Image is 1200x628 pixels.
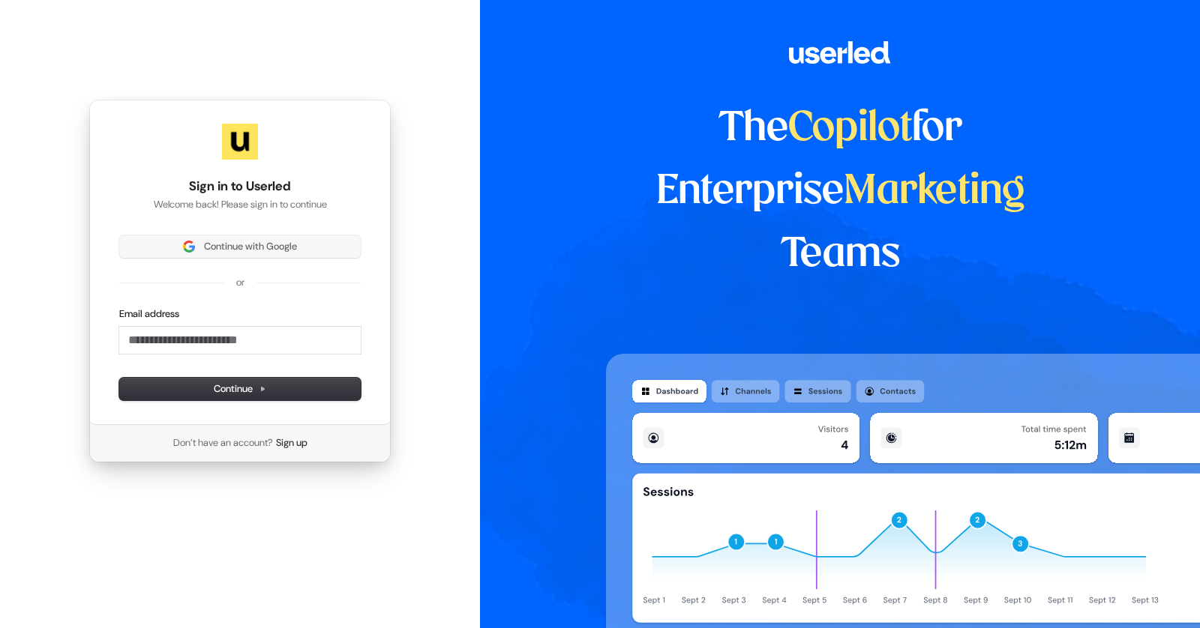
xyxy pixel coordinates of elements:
[844,172,1025,211] span: Marketing
[183,241,195,253] img: Sign in with Google
[788,109,912,148] span: Copilot
[222,124,258,160] img: Userled
[276,436,307,450] a: Sign up
[214,382,266,396] span: Continue
[606,97,1075,286] h1: The for Enterprise Teams
[119,378,361,400] button: Continue
[173,436,273,450] span: Don’t have an account?
[119,307,179,321] label: Email address
[204,240,297,253] span: Continue with Google
[119,178,361,196] h1: Sign in to Userled
[119,235,361,258] button: Sign in with GoogleContinue with Google
[119,198,361,211] p: Welcome back! Please sign in to continue
[236,276,244,289] p: or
